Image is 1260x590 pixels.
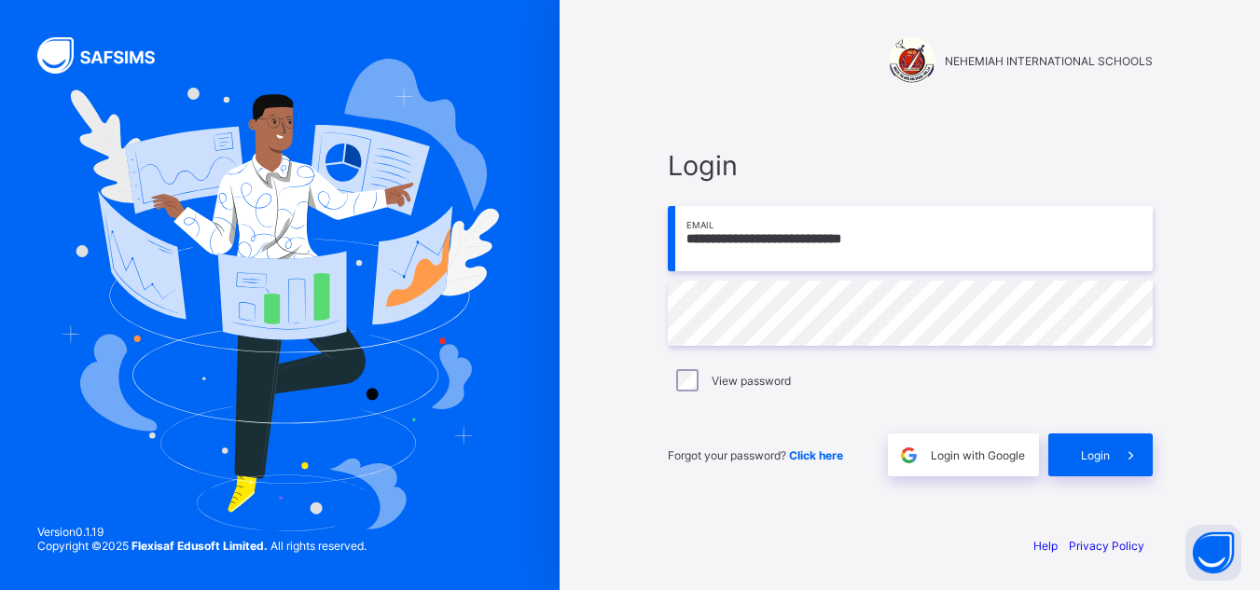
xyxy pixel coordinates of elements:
[712,374,791,388] label: View password
[37,37,177,74] img: SAFSIMS Logo
[1033,539,1058,553] a: Help
[668,149,1153,182] span: Login
[132,539,268,553] strong: Flexisaf Edusoft Limited.
[668,448,843,462] span: Forgot your password?
[37,525,367,539] span: Version 0.1.19
[931,448,1025,462] span: Login with Google
[61,59,500,530] img: Hero Image
[1185,525,1241,581] button: Open asap
[898,445,920,466] img: google.396cfc9801f0270233282035f929180a.svg
[789,448,843,462] a: Click here
[945,54,1153,68] span: NEHEMIAH INTERNATIONAL SCHOOLS
[1081,448,1110,462] span: Login
[37,539,367,553] span: Copyright © 2025 All rights reserved.
[1069,539,1144,553] a: Privacy Policy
